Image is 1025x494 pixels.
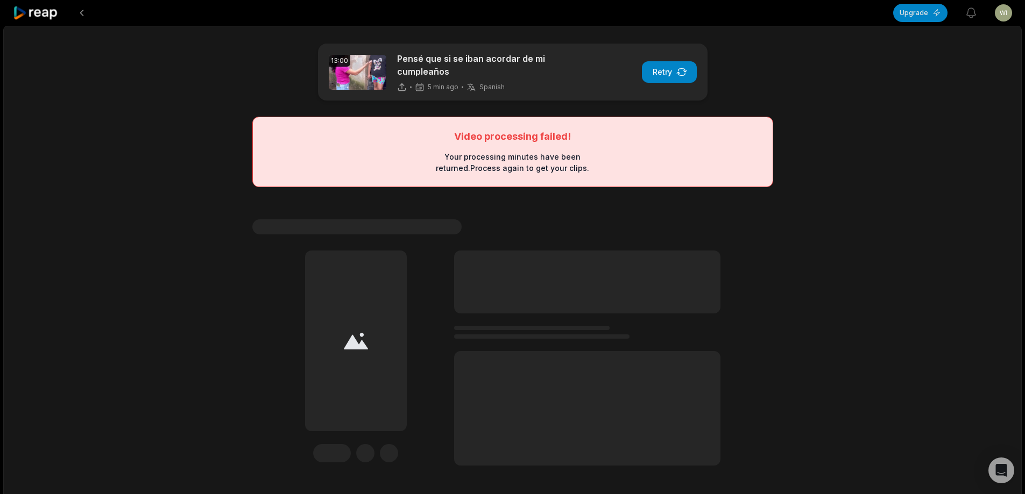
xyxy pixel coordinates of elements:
[397,52,583,78] p: Pensé que si se iban acordar de mi cumpleaños
[252,219,462,234] span: #1 Lorem ipsum dolor sit amet consecteturs
[428,83,458,91] span: 5 min ago
[329,55,350,67] div: 13:00
[454,130,571,142] div: Video processing failed!
[434,151,591,174] div: Your processing minutes have been returned. Process again to get your clips.
[479,83,505,91] span: Spanish
[988,457,1014,483] div: Open Intercom Messenger
[313,444,351,462] div: Edit
[893,4,948,22] button: Upgrade
[642,61,697,83] button: Retry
